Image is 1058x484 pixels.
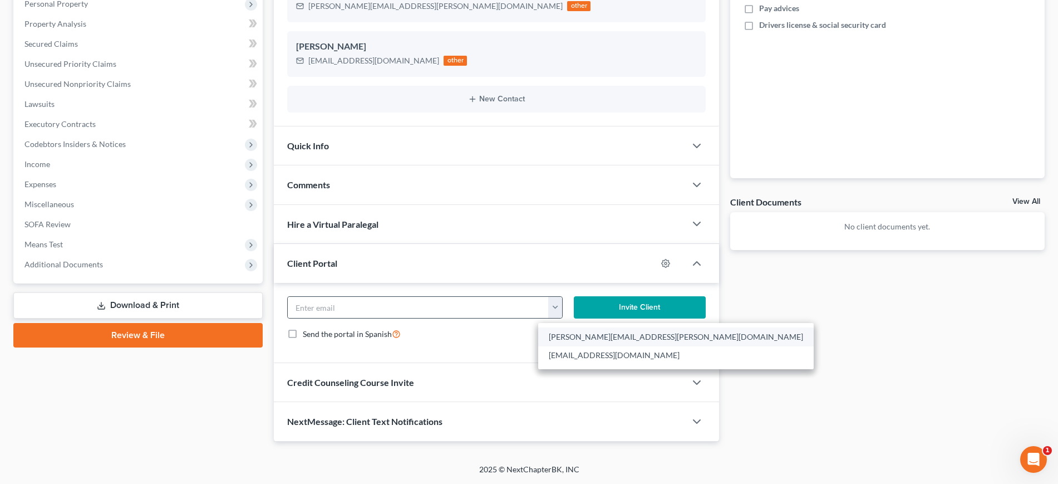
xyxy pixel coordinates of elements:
[296,95,696,104] button: New Contact
[16,214,263,234] a: SOFA Review
[287,179,330,190] span: Comments
[24,99,55,109] span: Lawsuits
[1020,446,1047,473] iframe: Intercom live chat
[24,159,50,169] span: Income
[1012,198,1040,206] a: View All
[303,329,392,339] span: Send the portal in Spanish
[287,258,337,268] span: Client Portal
[16,74,263,94] a: Unsecured Nonpriority Claims
[574,296,706,319] button: Invite Client
[24,179,56,189] span: Expenses
[296,40,696,53] div: [PERSON_NAME]
[24,239,63,249] span: Means Test
[759,19,886,31] span: Drivers license & social security card
[287,377,414,388] span: Credit Counseling Course Invite
[13,292,263,319] a: Download & Print
[16,34,263,54] a: Secured Claims
[24,199,74,209] span: Miscellaneous
[739,221,1036,232] p: No client documents yet.
[24,19,86,28] span: Property Analysis
[288,297,549,318] input: Enter email
[24,79,131,89] span: Unsecured Nonpriority Claims
[567,1,590,11] div: other
[16,114,263,134] a: Executory Contracts
[444,56,467,66] div: other
[24,219,71,229] span: SOFA Review
[24,260,103,269] span: Additional Documents
[759,3,799,14] span: Pay advices
[538,327,814,346] a: [PERSON_NAME][EMAIL_ADDRESS][PERSON_NAME][DOMAIN_NAME]
[730,196,801,208] div: Client Documents
[24,139,126,149] span: Codebtors Insiders & Notices
[538,346,814,365] a: [EMAIL_ADDRESS][DOMAIN_NAME]
[16,14,263,34] a: Property Analysis
[13,323,263,348] a: Review & File
[24,39,78,48] span: Secured Claims
[1043,446,1052,455] span: 1
[287,219,378,229] span: Hire a Virtual Paralegal
[212,464,847,484] div: 2025 © NextChapterBK, INC
[308,1,563,12] div: [PERSON_NAME][EMAIL_ADDRESS][PERSON_NAME][DOMAIN_NAME]
[24,119,96,129] span: Executory Contracts
[16,54,263,74] a: Unsecured Priority Claims
[16,94,263,114] a: Lawsuits
[287,416,442,427] span: NextMessage: Client Text Notifications
[308,55,439,66] div: [EMAIL_ADDRESS][DOMAIN_NAME]
[24,59,116,69] span: Unsecured Priority Claims
[287,140,329,151] span: Quick Info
